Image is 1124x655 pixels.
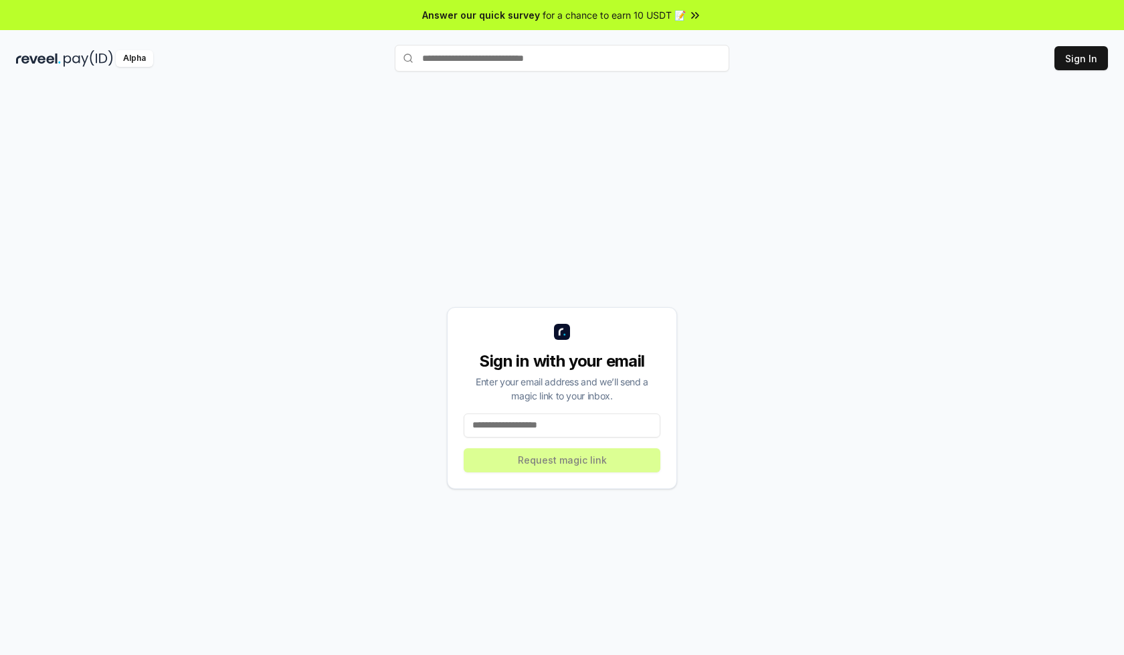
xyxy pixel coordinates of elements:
[64,50,113,67] img: pay_id
[422,8,540,22] span: Answer our quick survey
[543,8,686,22] span: for a chance to earn 10 USDT 📝
[464,351,660,372] div: Sign in with your email
[1054,46,1108,70] button: Sign In
[16,50,61,67] img: reveel_dark
[554,324,570,340] img: logo_small
[116,50,153,67] div: Alpha
[464,375,660,403] div: Enter your email address and we’ll send a magic link to your inbox.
